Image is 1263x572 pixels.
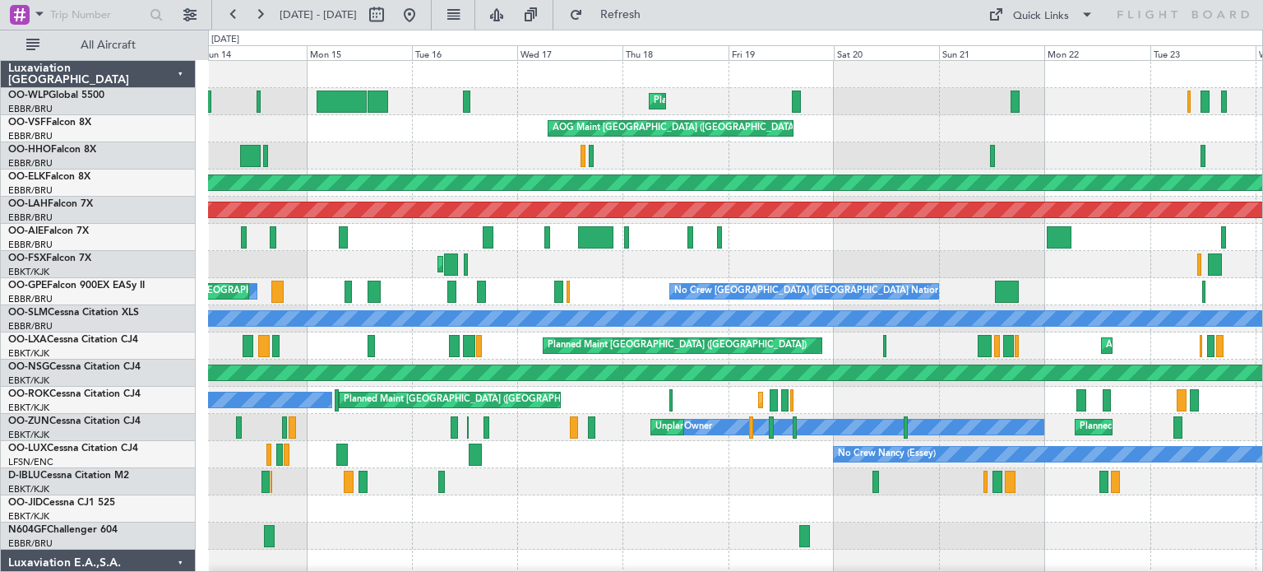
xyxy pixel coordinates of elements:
span: OO-ELK [8,172,45,182]
div: Tue 23 [1150,45,1256,60]
a: OO-LUXCessna Citation CJ4 [8,444,138,453]
span: OO-SLM [8,308,48,318]
button: Quick Links [980,2,1102,28]
div: Planned Maint [GEOGRAPHIC_DATA] ([GEOGRAPHIC_DATA]) [548,333,807,358]
span: OO-ROK [8,389,49,399]
button: Refresh [562,2,660,28]
div: AOG Maint Kortrijk-[GEOGRAPHIC_DATA] [442,252,622,277]
div: Wed 17 [517,45,622,60]
a: EBBR/BRU [8,184,53,197]
span: OO-AIE [8,226,44,236]
a: EBKT/KJK [8,429,49,441]
span: OO-GPE [8,281,47,291]
div: Fri 19 [729,45,834,60]
div: Tue 16 [412,45,517,60]
span: OO-VSF [8,118,46,128]
a: OO-HHOFalcon 8X [8,145,96,155]
span: Refresh [586,9,655,21]
a: OO-AIEFalcon 7X [8,226,89,236]
div: No Crew Nancy (Essey) [838,442,936,467]
a: OO-GPEFalcon 900EX EASy II [8,281,145,291]
a: D-IBLUCessna Citation M2 [8,471,129,481]
a: OO-ROKCessna Citation CJ4 [8,389,141,399]
a: EBBR/BRU [8,320,53,333]
span: D-IBLU [8,471,40,481]
div: Planned Maint Liege [654,89,739,114]
a: EBBR/BRU [8,537,53,550]
div: No Crew [GEOGRAPHIC_DATA] ([GEOGRAPHIC_DATA] National) [674,279,950,304]
a: EBKT/KJK [8,510,49,523]
a: OO-SLMCessna Citation XLS [8,308,139,318]
div: Quick Links [1013,8,1069,25]
span: OO-FSX [8,253,46,263]
span: All Aircraft [43,40,173,51]
a: EBBR/BRU [8,103,53,115]
a: OO-LAHFalcon 7X [8,199,93,209]
div: Planned Maint [GEOGRAPHIC_DATA] ([GEOGRAPHIC_DATA]) [344,388,603,412]
div: Unplanned Maint [GEOGRAPHIC_DATA]-[GEOGRAPHIC_DATA] [655,415,921,439]
a: OO-LXACessna Citation CJ4 [8,335,138,345]
a: EBBR/BRU [8,157,53,170]
span: N604GF [8,525,47,535]
input: Trip Number [50,2,145,27]
a: OO-WLPGlobal 5500 [8,91,104,100]
a: OO-VSFFalcon 8X [8,118,91,128]
a: EBBR/BRU [8,130,53,142]
a: EBKT/KJK [8,402,49,414]
div: [DATE] [211,33,239,47]
a: OO-JIDCessna CJ1 525 [8,498,115,508]
div: Mon 22 [1044,45,1150,60]
button: All Aircraft [18,32,178,58]
a: EBBR/BRU [8,293,53,305]
div: Owner [684,415,712,439]
a: EBKT/KJK [8,347,49,360]
div: Sat 20 [834,45,939,60]
span: OO-WLP [8,91,49,100]
a: OO-ZUNCessna Citation CJ4 [8,416,141,426]
a: OO-FSXFalcon 7X [8,253,91,263]
span: [DATE] - [DATE] [280,7,357,22]
a: N604GFChallenger 604 [8,525,118,535]
a: EBBR/BRU [8,239,53,251]
span: OO-LXA [8,335,47,345]
span: OO-LAH [8,199,48,209]
span: OO-HHO [8,145,51,155]
div: AOG Maint [GEOGRAPHIC_DATA] ([GEOGRAPHIC_DATA] National) [553,116,838,141]
a: EBKT/KJK [8,483,49,495]
span: OO-JID [8,498,43,508]
a: OO-NSGCessna Citation CJ4 [8,362,141,372]
span: OO-LUX [8,444,47,453]
div: Thu 18 [622,45,728,60]
span: OO-ZUN [8,416,49,426]
span: OO-NSG [8,362,49,372]
a: EBKT/KJK [8,374,49,387]
a: EBKT/KJK [8,266,49,278]
div: Sun 14 [201,45,306,60]
a: EBBR/BRU [8,212,53,224]
div: Mon 15 [307,45,412,60]
div: Sun 21 [939,45,1044,60]
a: LFSN/ENC [8,456,53,468]
a: OO-ELKFalcon 8X [8,172,90,182]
